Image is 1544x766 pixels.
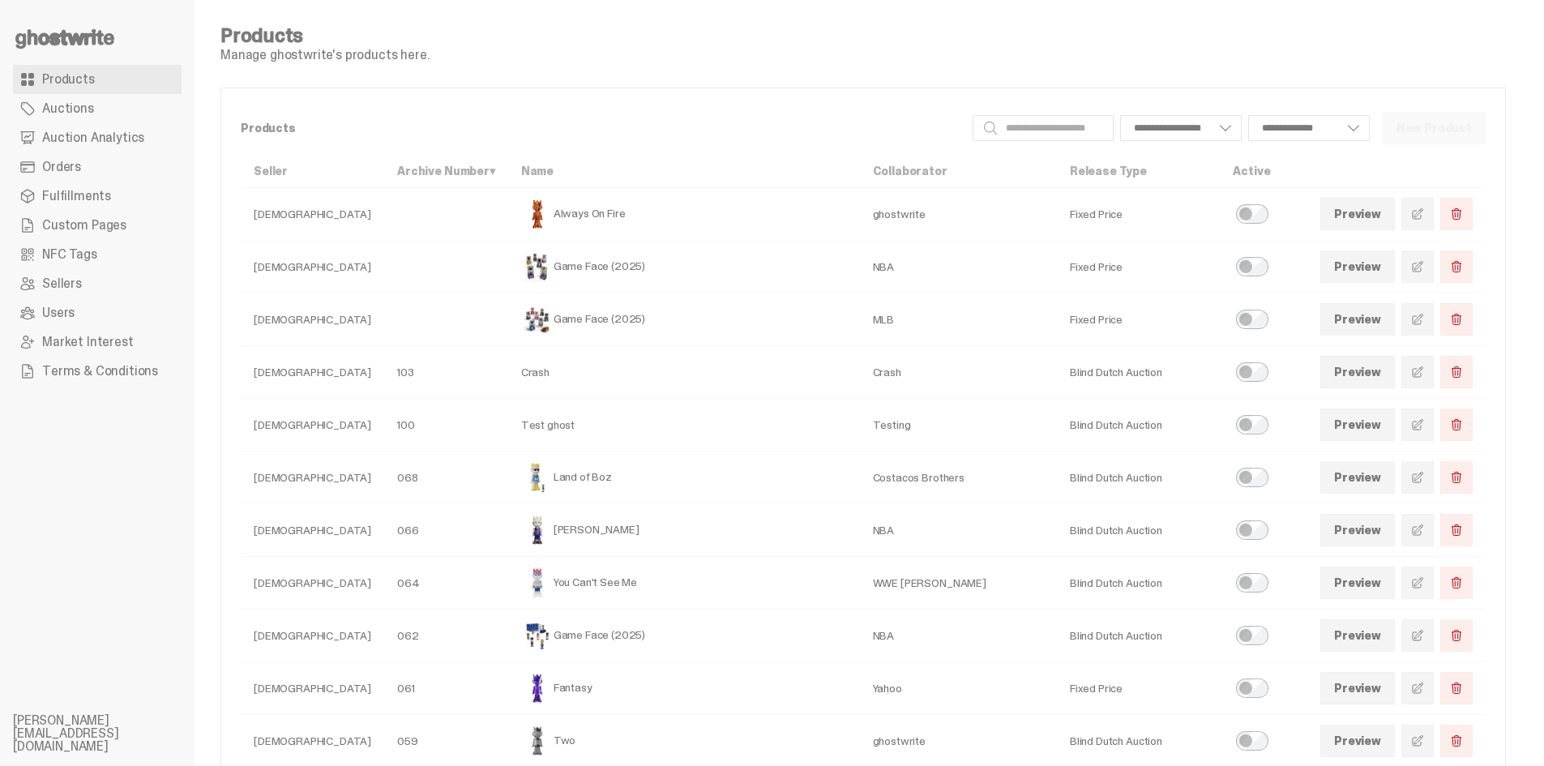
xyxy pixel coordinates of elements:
button: Delete Product [1440,567,1473,599]
td: NBA [860,504,1057,557]
a: Archive Number▾ [397,164,495,178]
a: Orders [13,152,182,182]
td: 068 [384,451,508,504]
a: Preview [1320,250,1395,283]
img: Always On Fire [521,198,554,230]
span: Products [42,73,95,86]
a: Terms & Conditions [13,357,182,386]
button: Delete Product [1440,356,1473,388]
span: NFC Tags [42,248,97,261]
td: Blind Dutch Auction [1057,610,1220,662]
td: You Can't See Me [508,557,860,610]
a: Preview [1320,567,1395,599]
a: Preview [1320,303,1395,336]
a: Users [13,298,182,327]
td: Fixed Price [1057,188,1220,241]
a: Active [1233,164,1270,178]
img: Game Face (2025) [521,303,554,336]
td: 066 [384,504,508,557]
button: Delete Product [1440,198,1473,230]
td: Testing [860,399,1057,451]
a: Preview [1320,198,1395,230]
td: NBA [860,610,1057,662]
span: Auctions [42,102,94,115]
button: Delete Product [1440,461,1473,494]
button: Delete Product [1440,303,1473,336]
img: Game Face (2025) [521,250,554,283]
td: Always On Fire [508,188,860,241]
th: Name [508,155,860,188]
img: Land of Boz [521,461,554,494]
span: Fulfillments [42,190,111,203]
span: Users [42,306,75,319]
td: 062 [384,610,508,662]
td: Land of Boz [508,451,860,504]
td: Fixed Price [1057,293,1220,346]
td: Blind Dutch Auction [1057,451,1220,504]
h4: Products [220,26,430,45]
a: Market Interest [13,327,182,357]
td: [DEMOGRAPHIC_DATA] [241,662,384,715]
a: Preview [1320,672,1395,704]
td: [DEMOGRAPHIC_DATA] [241,399,384,451]
th: Seller [241,155,384,188]
span: Terms & Conditions [42,365,158,378]
button: Delete Product [1440,725,1473,757]
td: Costacos Brothers [860,451,1057,504]
a: Auction Analytics [13,123,182,152]
td: MLB [860,293,1057,346]
td: [DEMOGRAPHIC_DATA] [241,346,384,399]
img: Fantasy [521,672,554,704]
span: Sellers [42,277,82,290]
a: Preview [1320,409,1395,441]
td: [DEMOGRAPHIC_DATA] [241,241,384,293]
td: Blind Dutch Auction [1057,399,1220,451]
a: Preview [1320,514,1395,546]
td: Game Face (2025) [508,293,860,346]
button: Delete Product [1440,619,1473,652]
td: Crash [508,346,860,399]
img: Game Face (2025) [521,619,554,652]
span: Market Interest [42,336,134,349]
p: Manage ghostwrite's products here. [220,49,430,62]
td: [DEMOGRAPHIC_DATA] [241,504,384,557]
td: Game Face (2025) [508,610,860,662]
th: Release Type [1057,155,1220,188]
a: Preview [1320,619,1395,652]
td: ghostwrite [860,188,1057,241]
td: 064 [384,557,508,610]
td: NBA [860,241,1057,293]
td: [PERSON_NAME] [508,504,860,557]
a: Preview [1320,356,1395,388]
td: 061 [384,662,508,715]
li: [PERSON_NAME][EMAIL_ADDRESS][DOMAIN_NAME] [13,714,207,753]
td: Test ghost [508,399,860,451]
td: Fantasy [508,662,860,715]
td: Fixed Price [1057,241,1220,293]
a: Fulfillments [13,182,182,211]
span: Orders [42,160,81,173]
td: Blind Dutch Auction [1057,557,1220,610]
a: Preview [1320,725,1395,757]
td: Game Face (2025) [508,241,860,293]
span: Auction Analytics [42,131,144,144]
td: Blind Dutch Auction [1057,504,1220,557]
td: [DEMOGRAPHIC_DATA] [241,610,384,662]
a: Products [13,65,182,94]
td: [DEMOGRAPHIC_DATA] [241,293,384,346]
a: Custom Pages [13,211,182,240]
td: Blind Dutch Auction [1057,346,1220,399]
td: WWE [PERSON_NAME] [860,557,1057,610]
td: 100 [384,399,508,451]
span: Custom Pages [42,219,126,232]
td: [DEMOGRAPHIC_DATA] [241,451,384,504]
td: Yahoo [860,662,1057,715]
td: [DEMOGRAPHIC_DATA] [241,557,384,610]
td: 103 [384,346,508,399]
p: Products [241,122,960,134]
a: Sellers [13,269,182,298]
a: Auctions [13,94,182,123]
button: Delete Product [1440,514,1473,546]
span: ▾ [490,164,495,178]
th: Collaborator [860,155,1057,188]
